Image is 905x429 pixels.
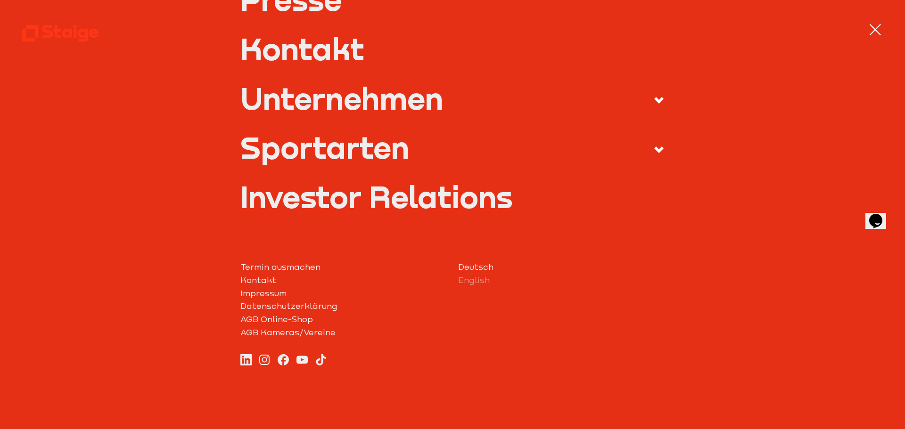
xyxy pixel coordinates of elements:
[458,261,665,274] a: Deutsch
[240,132,409,162] div: Sportarten
[240,313,447,326] a: AGB Online-Shop
[458,274,665,287] a: English
[240,261,447,274] a: Termin ausmachen
[240,83,443,113] div: Unternehmen
[865,201,896,229] iframe: chat widget
[240,287,447,300] a: Impressum
[240,182,665,211] a: Investor Relations
[240,300,447,313] a: Datenschutzerklärung
[240,326,447,340] a: AGB Kameras/Vereine
[240,274,447,287] a: Kontakt
[240,34,665,64] a: Kontakt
